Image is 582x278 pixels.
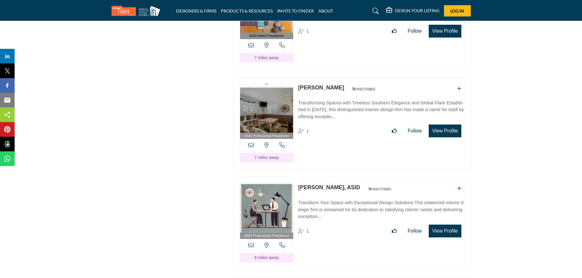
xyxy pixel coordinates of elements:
[306,28,309,34] span: 1
[298,184,360,190] a: [PERSON_NAME], ASID
[444,5,471,16] button: Log In
[244,233,289,238] span: ASID Professional Practitioner
[386,7,439,15] div: DESIGN YOUR LISTING
[221,8,273,13] a: PRODUCTS & RESOURCES
[457,186,461,191] a: Add To List
[306,228,309,233] span: 1
[298,199,464,220] p: Transform Your Space with Exceptional Design Solutions This esteemed interior design firm is reno...
[388,225,401,237] button: Like listing
[366,185,393,193] img: ASID Qualified Practitioners Badge Icon
[240,84,293,133] img: Rebecca Pelletier
[298,96,464,120] a: Transforming Spaces with Timeless Southern Elegance and Global Flare Established in [DATE], this ...
[350,85,377,93] img: ASID Qualified Practitioners Badge Icon
[298,196,464,220] a: Transform Your Space with Exceptional Design Solutions This esteemed interior design firm is reno...
[318,8,333,13] a: ABOUT
[429,125,461,137] button: View Profile
[240,184,293,233] img: James Kieslich, ASID
[429,225,461,237] button: View Profile
[388,125,401,137] button: Like listing
[457,86,461,91] a: Add To List
[450,8,464,13] span: Log In
[244,133,289,139] span: ASID Professional Practitioner
[298,183,360,192] p: James Kieslich, ASID
[395,8,439,13] h5: DESIGN YOUR LISTING
[176,8,216,13] a: DESIGNERS & FIRMS
[277,8,314,13] a: INVITE TO FINDER
[254,155,279,160] span: 7 miles away
[429,25,461,38] button: View Profile
[298,27,309,35] div: Followers
[404,25,426,37] button: Follow
[298,85,344,91] a: [PERSON_NAME]
[367,6,383,16] a: Search
[249,33,284,38] span: ASID Allied Practitioner
[404,125,426,137] button: Follow
[240,84,293,139] a: ASID Professional Practitioner
[254,255,279,260] span: 8 miles away
[112,6,163,16] img: Site Logo
[254,55,279,60] span: 7 miles away
[306,128,309,133] span: 1
[298,127,309,135] div: Followers
[298,99,464,120] p: Transforming Spaces with Timeless Southern Elegance and Global Flare Established in [DATE], this ...
[388,25,401,37] button: Like listing
[298,227,309,235] div: Followers
[404,225,426,237] button: Follow
[240,184,293,239] a: ASID Professional Practitioner
[298,84,344,92] p: Rebecca Pelletier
